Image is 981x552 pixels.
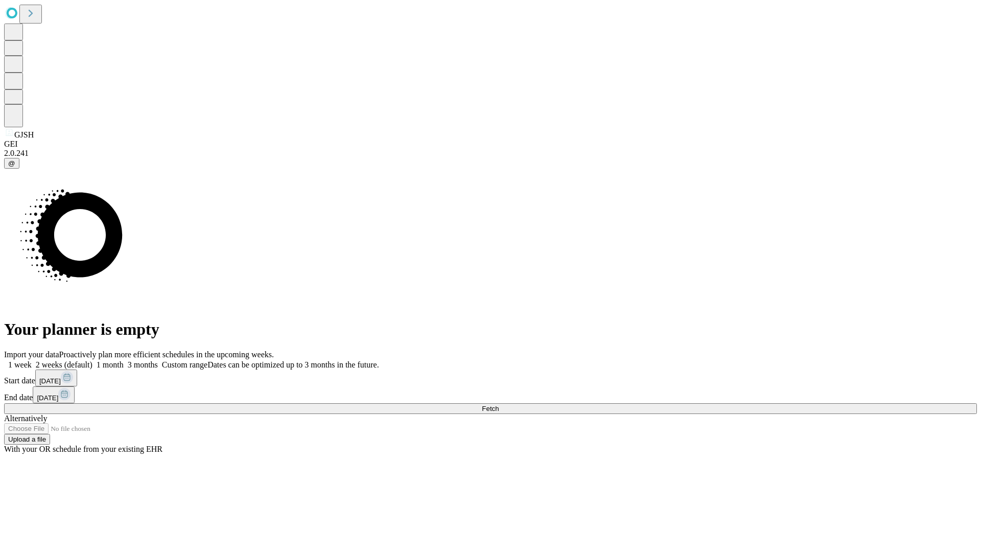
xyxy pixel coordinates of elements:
div: Start date [4,370,977,386]
span: 1 month [97,360,124,369]
span: [DATE] [37,394,58,402]
button: @ [4,158,19,169]
span: Alternatively [4,414,47,423]
span: GJSH [14,130,34,139]
span: Dates can be optimized up to 3 months in the future. [207,360,379,369]
span: 1 week [8,360,32,369]
span: Import your data [4,350,59,359]
button: Fetch [4,403,977,414]
span: @ [8,159,15,167]
span: 3 months [128,360,158,369]
span: [DATE] [39,377,61,385]
span: Fetch [482,405,499,412]
span: With your OR schedule from your existing EHR [4,445,162,453]
h1: Your planner is empty [4,320,977,339]
div: GEI [4,140,977,149]
span: Proactively plan more efficient schedules in the upcoming weeks. [59,350,274,359]
span: Custom range [162,360,207,369]
span: 2 weeks (default) [36,360,92,369]
button: [DATE] [35,370,77,386]
div: 2.0.241 [4,149,977,158]
button: Upload a file [4,434,50,445]
div: End date [4,386,977,403]
button: [DATE] [33,386,75,403]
